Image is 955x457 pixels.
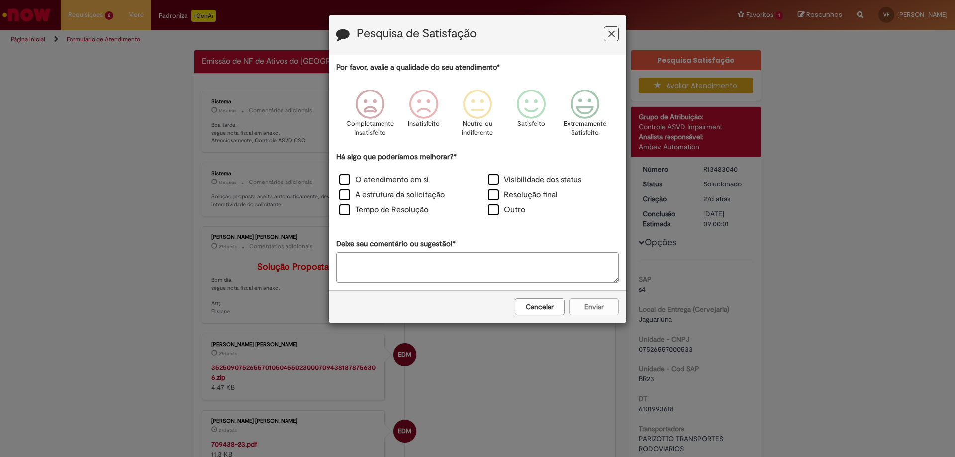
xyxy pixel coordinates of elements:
label: O atendimento em si [339,174,429,185]
div: Completamente Insatisfeito [344,82,395,150]
label: Outro [488,204,525,216]
label: Deixe seu comentário ou sugestão!* [336,239,456,249]
div: Satisfeito [506,82,557,150]
label: Visibilidade dos status [488,174,581,185]
label: Tempo de Resolução [339,204,428,216]
div: Insatisfeito [398,82,449,150]
p: Completamente Insatisfeito [346,119,394,138]
div: Neutro ou indiferente [452,82,503,150]
p: Extremamente Satisfeito [564,119,606,138]
button: Cancelar [515,298,565,315]
label: A estrutura da solicitação [339,189,445,201]
label: Pesquisa de Satisfação [357,27,477,40]
label: Resolução final [488,189,558,201]
div: Extremamente Satisfeito [560,82,610,150]
div: Há algo que poderíamos melhorar?* [336,152,619,219]
p: Satisfeito [517,119,545,129]
label: Por favor, avalie a qualidade do seu atendimento* [336,62,500,73]
p: Insatisfeito [408,119,440,129]
p: Neutro ou indiferente [460,119,495,138]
